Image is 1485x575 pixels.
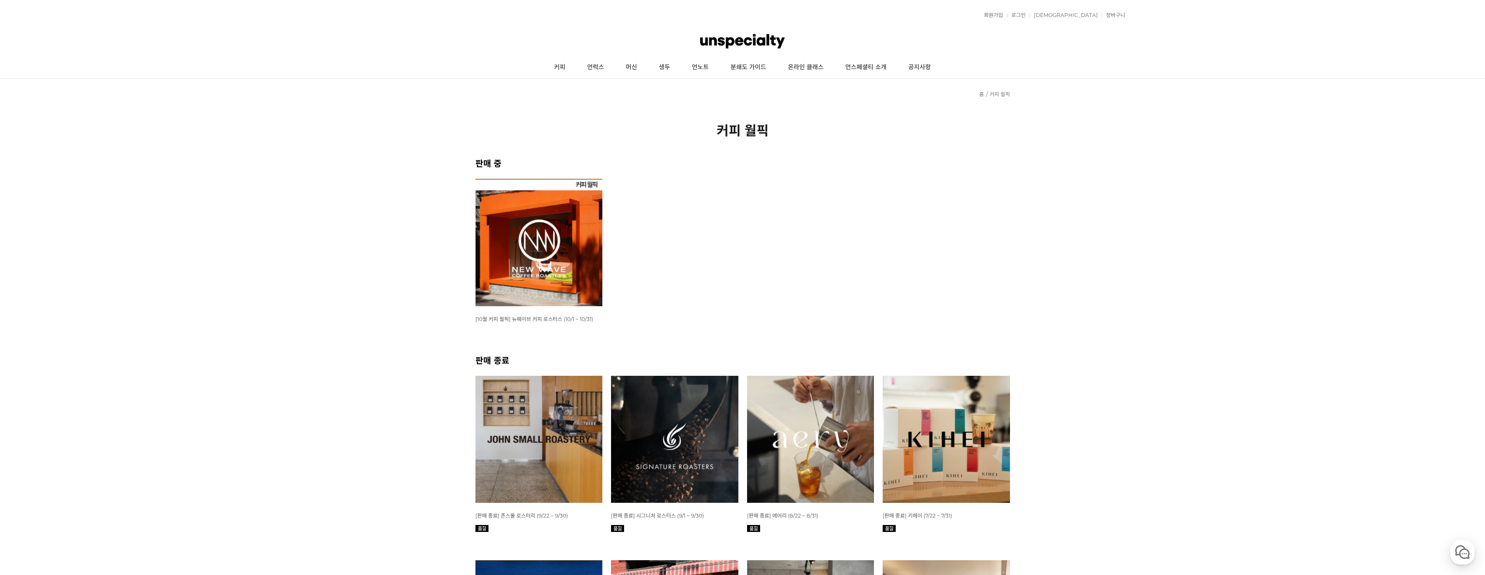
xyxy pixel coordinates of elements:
[134,289,145,296] span: 설정
[475,179,603,306] img: [10월 커피 월픽] 뉴웨이브 커피 로스터스 (10/1 ~ 10/31)
[3,276,57,298] a: 홈
[475,512,568,519] a: [판매 종료] 존스몰 로스터리 (9/22 ~ 9/30)
[475,157,1010,169] h2: 판매 중
[720,57,777,78] a: 분쇄도 가이드
[112,276,167,298] a: 설정
[883,376,1010,503] img: 7월 커피 스몰 월픽 키헤이
[681,57,720,78] a: 언노트
[883,512,952,519] a: [판매 종료] 키헤이 (7/22 ~ 7/31)
[648,57,681,78] a: 생두
[475,315,593,322] a: [10월 커피 월픽] 뉴웨이브 커피 로스터스 (10/1 ~ 10/31)
[980,13,1003,18] a: 회원가입
[747,376,874,503] img: 8월 커피 스몰 월픽 에어리
[576,57,615,78] a: 언럭스
[611,376,738,503] img: [판매 종료] 시그니쳐 로스터스 (9/1 ~ 9/30)
[475,376,603,503] img: [판매 종료] 존스몰 로스터리 (9/22 ~ 9/30)
[475,316,593,322] span: [10월 커피 월픽] 뉴웨이브 커피 로스터스 (10/1 ~ 10/31)
[611,512,704,519] a: [판매 종료] 시그니쳐 로스터스 (9/1 ~ 9/30)
[883,525,896,532] img: 품절
[897,57,942,78] a: 공지사항
[1030,13,1098,18] a: [DEMOGRAPHIC_DATA]
[475,525,488,532] img: 품절
[615,57,648,78] a: 머신
[777,57,834,78] a: 온라인 클래스
[747,512,818,519] a: [판매 종료] 에어리 (8/22 ~ 8/31)
[700,28,784,54] img: 언스페셜티 몰
[747,525,760,532] img: 품절
[475,120,1010,139] h2: 커피 월픽
[27,289,33,296] span: 홈
[979,91,984,97] a: 홈
[80,289,90,296] span: 대화
[1102,13,1125,18] a: 장바구니
[834,57,897,78] a: 언스페셜티 소개
[1007,13,1026,18] a: 로그인
[57,276,112,298] a: 대화
[611,525,624,532] img: 품절
[543,57,576,78] a: 커피
[990,91,1010,97] a: 커피 월픽
[475,354,1010,366] h2: 판매 종료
